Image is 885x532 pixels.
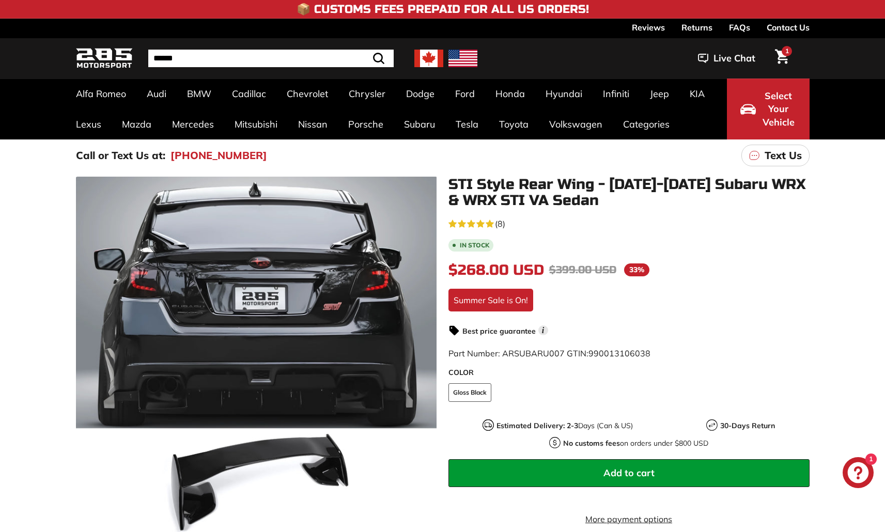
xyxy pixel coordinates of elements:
span: $268.00 USD [448,261,544,279]
a: Returns [681,19,712,36]
span: $399.00 USD [549,263,616,276]
a: [PHONE_NUMBER] [170,148,267,163]
span: 1 [785,47,789,55]
a: 4.6 rating (8 votes) [448,216,810,230]
a: Categories [613,109,680,139]
p: Days (Can & US) [496,420,633,431]
a: Ford [445,79,485,109]
a: Toyota [489,109,539,139]
a: Volkswagen [539,109,613,139]
a: Honda [485,79,535,109]
a: Subaru [394,109,445,139]
strong: Estimated Delivery: 2-3 [496,421,578,430]
button: Live Chat [685,45,769,71]
button: Select Your Vehicle [727,79,810,139]
a: Contact Us [767,19,810,36]
h1: STI Style Rear Wing - [DATE]-[DATE] Subaru WRX & WRX STI VA Sedan [448,177,810,209]
label: COLOR [448,367,810,378]
a: More payment options [448,513,810,525]
a: BMW [177,79,222,109]
input: Search [148,50,394,67]
a: Cadillac [222,79,276,109]
a: Audi [136,79,177,109]
a: Nissan [288,109,338,139]
span: Part Number: ARSUBARU007 GTIN: [448,348,650,358]
span: i [538,325,548,335]
a: FAQs [729,19,750,36]
span: Select Your Vehicle [761,89,796,129]
a: Jeep [640,79,679,109]
a: Chrysler [338,79,396,109]
span: Live Chat [713,52,755,65]
p: Call or Text Us at: [76,148,165,163]
span: Add to cart [603,467,655,479]
p: Text Us [765,148,802,163]
a: Reviews [632,19,665,36]
p: on orders under $800 USD [563,438,708,449]
a: Alfa Romeo [66,79,136,109]
span: (8) [495,217,505,230]
inbox-online-store-chat: Shopify online store chat [840,457,877,491]
h4: 📦 Customs Fees Prepaid for All US Orders! [297,3,589,15]
span: 33% [624,263,649,276]
a: Dodge [396,79,445,109]
a: Tesla [445,109,489,139]
a: Text Us [741,145,810,166]
a: Porsche [338,109,394,139]
a: Chevrolet [276,79,338,109]
div: Summer Sale is On! [448,289,533,311]
button: Add to cart [448,459,810,487]
a: Mercedes [162,109,224,139]
a: Infiniti [593,79,640,109]
img: Logo_285_Motorsport_areodynamics_components [76,46,133,71]
a: KIA [679,79,715,109]
b: In stock [460,242,489,248]
a: Mitsubishi [224,109,288,139]
span: 990013106038 [588,348,650,358]
strong: No customs fees [563,439,620,448]
strong: 30-Days Return [720,421,775,430]
a: Lexus [66,109,112,139]
a: Cart [769,41,795,76]
a: Hyundai [535,79,593,109]
a: Mazda [112,109,162,139]
strong: Best price guarantee [462,326,536,336]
